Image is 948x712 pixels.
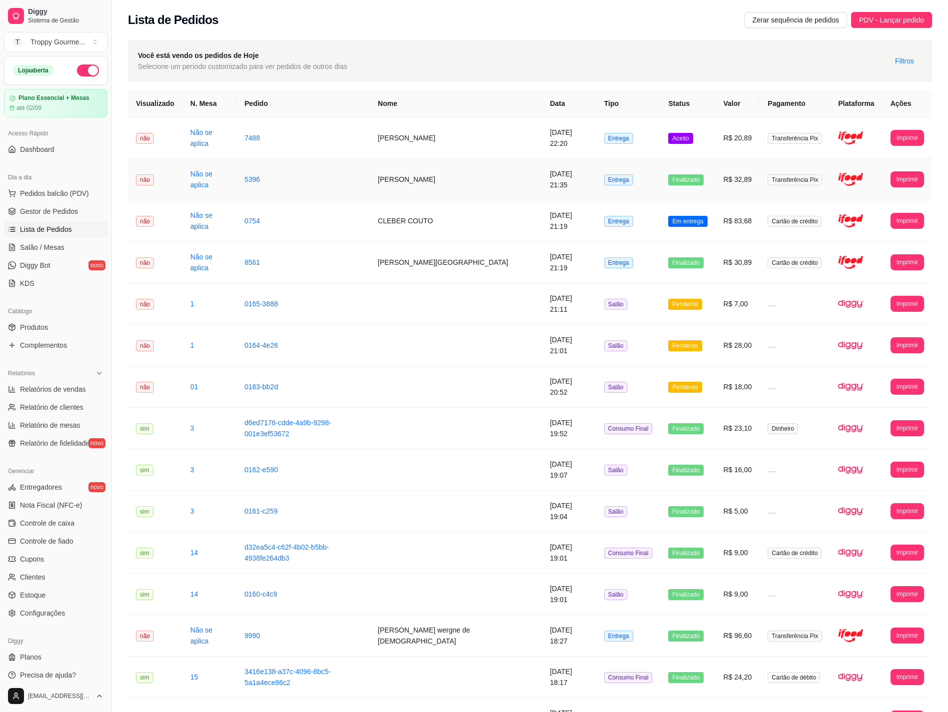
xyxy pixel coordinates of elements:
span: Entrega [604,174,633,185]
span: Entrega [604,133,633,144]
td: CLEBER COUTO [370,200,542,242]
th: Status [660,90,715,117]
span: Salão / Mesas [20,242,64,252]
th: N. Mesa [182,90,236,117]
a: 3 [190,507,194,515]
td: [DATE] 19:01 [542,532,596,574]
button: Imprimir [891,213,924,229]
a: 0162-e590 [244,466,278,474]
td: R$ 16,00 [716,449,760,491]
th: Pagamento [760,90,830,117]
img: ifood [838,250,863,275]
button: Imprimir [891,503,924,519]
td: [DATE] 19:52 [542,408,596,449]
a: 15 [190,673,198,681]
span: Selecione um período customizado para ver pedidos de outros dias [138,61,347,72]
a: 9990 [244,632,260,640]
td: R$ 9,00 [716,574,760,615]
span: Precisa de ajuda? [20,670,76,680]
span: PDV - Lançar pedido [859,14,924,25]
span: Relatórios [8,369,35,377]
span: Cartão de crédito [768,548,822,559]
span: Salão [604,465,628,476]
td: R$ 30,89 [716,242,760,283]
th: Data [542,90,596,117]
img: diggy [838,374,863,399]
button: Imprimir [891,586,924,602]
a: Relatório de mesas [4,417,107,433]
span: Filtros [895,55,914,66]
td: [PERSON_NAME] [370,117,542,159]
button: Imprimir [891,130,924,146]
a: Relatório de clientes [4,399,107,415]
button: Zerar sequência de pedidos [744,12,847,28]
span: Clientes [20,572,45,582]
span: Diggy Bot [20,260,50,270]
a: 3 [190,424,194,432]
td: [DATE] 18:17 [542,657,596,698]
a: Não se aplica [190,211,212,230]
span: sim [136,423,153,434]
th: Plataforma [830,90,882,117]
a: Dashboard [4,141,107,157]
div: Dia a dia [4,169,107,185]
td: R$ 28,00 [716,325,760,366]
button: Imprimir [891,337,924,353]
a: Complementos [4,337,107,353]
div: Troppy Gourme ... [30,37,85,47]
img: diggy [838,291,863,316]
th: Nome [370,90,542,117]
a: 0164-4e26 [244,341,278,349]
span: Sistema de Gestão [28,16,103,24]
th: Tipo [596,90,661,117]
span: não [136,133,154,144]
button: [EMAIL_ADDRESS][DOMAIN_NAME] [4,684,107,708]
img: diggy [838,582,863,607]
a: DiggySistema de Gestão [4,4,107,28]
td: [PERSON_NAME][GEOGRAPHIC_DATA] [370,242,542,283]
a: 7488 [244,134,260,142]
span: Entrega [604,216,633,227]
a: d6ed7178-cdde-4a9b-9298-001e3ef53672 [244,419,331,438]
span: KDS [20,278,34,288]
img: ifood [838,167,863,192]
td: [PERSON_NAME] [370,159,542,200]
a: Não se aplica [190,253,212,272]
span: Controle de fiado [20,536,73,546]
a: KDS [4,275,107,291]
a: 3416e138-a37c-4096-8bc5-5a1a4ece86c2 [244,668,331,687]
button: Imprimir [891,462,924,478]
a: Precisa de ajuda? [4,667,107,683]
div: Diggy [4,633,107,649]
span: T [12,37,22,47]
button: Imprimir [891,171,924,187]
td: R$ 83,68 [716,200,760,242]
td: R$ 18,00 [716,366,760,408]
a: 14 [190,590,198,598]
div: Gerenciar [4,463,107,479]
button: Filtros [887,53,922,69]
a: Relatório de fidelidadenovo [4,435,107,451]
a: Estoque [4,587,107,603]
td: R$ 23,10 [716,408,760,449]
span: Transferência Pix [768,174,822,185]
span: Relatório de mesas [20,420,80,430]
th: Valor [716,90,760,117]
td: R$ 96,60 [716,615,760,657]
span: não [136,340,154,351]
td: [DATE] 21:11 [542,283,596,325]
td: [DATE] 21:35 [542,159,596,200]
span: Dinheiro [768,423,798,434]
span: Pendente [668,382,702,393]
button: PDV - Lançar pedido [851,12,932,28]
th: Ações [883,90,932,117]
span: Gestor de Pedidos [20,206,78,216]
td: R$ 24,20 [716,657,760,698]
span: Finalizado [668,423,704,434]
span: sim [136,465,153,476]
span: Finalizado [668,672,704,683]
span: Complementos [20,340,67,350]
a: Não se aplica [190,128,212,147]
td: [DATE] 21:19 [542,242,596,283]
a: 01 [190,383,198,391]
